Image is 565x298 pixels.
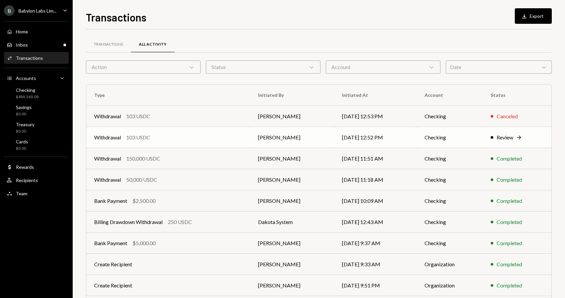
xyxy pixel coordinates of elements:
[334,190,417,211] td: [DATE] 10:09 AM
[86,36,131,53] a: Transactions
[334,233,417,254] td: [DATE] 9:37 AM
[19,8,56,14] div: Babylon Labs Lim...
[497,176,522,184] div: Completed
[16,164,34,170] div: Rewards
[4,72,69,84] a: Accounts
[4,39,69,51] a: Inbox
[86,60,201,74] div: Action
[417,127,483,148] td: Checking
[4,161,69,173] a: Rewards
[86,275,250,296] td: Create Recipient
[4,102,69,118] a: Savings$0.00
[16,42,28,48] div: Inbox
[16,177,38,183] div: Recipients
[417,106,483,127] td: Checking
[94,218,163,226] div: Billing Drawdown Withdrawal
[94,197,127,205] div: Bank Payment
[497,112,518,120] div: Canceled
[497,239,522,247] div: Completed
[16,55,43,61] div: Transactions
[94,239,127,247] div: Bank Payment
[4,174,69,186] a: Recipients
[94,155,121,163] div: Withdrawal
[497,155,522,163] div: Completed
[16,104,32,110] div: Savings
[483,85,551,106] th: Status
[16,87,39,93] div: Checking
[250,148,334,169] td: [PERSON_NAME]
[497,260,522,268] div: Completed
[168,218,192,226] div: 250 USDC
[16,139,28,144] div: Cards
[334,148,417,169] td: [DATE] 11:51 AM
[86,11,146,24] h1: Transactions
[334,211,417,233] td: [DATE] 12:43 AM
[4,137,69,153] a: Cards$0.00
[334,275,417,296] td: [DATE] 9:51 PM
[94,176,121,184] div: Withdrawal
[334,254,417,275] td: [DATE] 9:33 AM
[417,148,483,169] td: Checking
[16,191,27,196] div: Team
[417,169,483,190] td: Checking
[94,112,121,120] div: Withdrawal
[126,133,150,141] div: 103 USDC
[250,127,334,148] td: [PERSON_NAME]
[417,190,483,211] td: Checking
[446,60,552,74] div: Date
[326,60,440,74] div: Account
[250,106,334,127] td: [PERSON_NAME]
[126,176,157,184] div: 50,000 USDC
[126,112,150,120] div: 103 USDC
[4,85,69,101] a: Checking$488,560.08
[4,120,69,135] a: Treasury$0.00
[497,281,522,289] div: Completed
[250,85,334,106] th: Initiated By
[417,85,483,106] th: Account
[86,254,250,275] td: Create Recipient
[250,211,334,233] td: Dakota System
[94,133,121,141] div: Withdrawal
[16,146,28,151] div: $0.00
[126,155,160,163] div: 150,000 USDC
[417,233,483,254] td: Checking
[132,197,156,205] div: $2,500.00
[334,106,417,127] td: [DATE] 12:53 PM
[515,8,552,24] button: Export
[334,127,417,148] td: [DATE] 12:52 PM
[250,190,334,211] td: [PERSON_NAME]
[4,5,15,16] div: B
[497,133,513,141] div: Review
[16,94,39,100] div: $488,560.08
[334,85,417,106] th: Initiated At
[139,42,167,47] div: All Activity
[497,197,522,205] div: Completed
[16,111,32,117] div: $0.00
[132,239,156,247] div: $5,000.00
[206,60,320,74] div: Status
[250,275,334,296] td: [PERSON_NAME]
[417,275,483,296] td: Organization
[94,42,123,47] div: Transactions
[334,169,417,190] td: [DATE] 11:18 AM
[250,169,334,190] td: [PERSON_NAME]
[250,233,334,254] td: [PERSON_NAME]
[250,254,334,275] td: [PERSON_NAME]
[16,29,28,34] div: Home
[131,36,174,53] a: All Activity
[4,187,69,199] a: Team
[16,75,36,81] div: Accounts
[16,129,34,134] div: $0.00
[417,211,483,233] td: Checking
[86,85,250,106] th: Type
[4,52,69,64] a: Transactions
[497,218,522,226] div: Completed
[417,254,483,275] td: Organization
[4,25,69,37] a: Home
[16,122,34,127] div: Treasury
